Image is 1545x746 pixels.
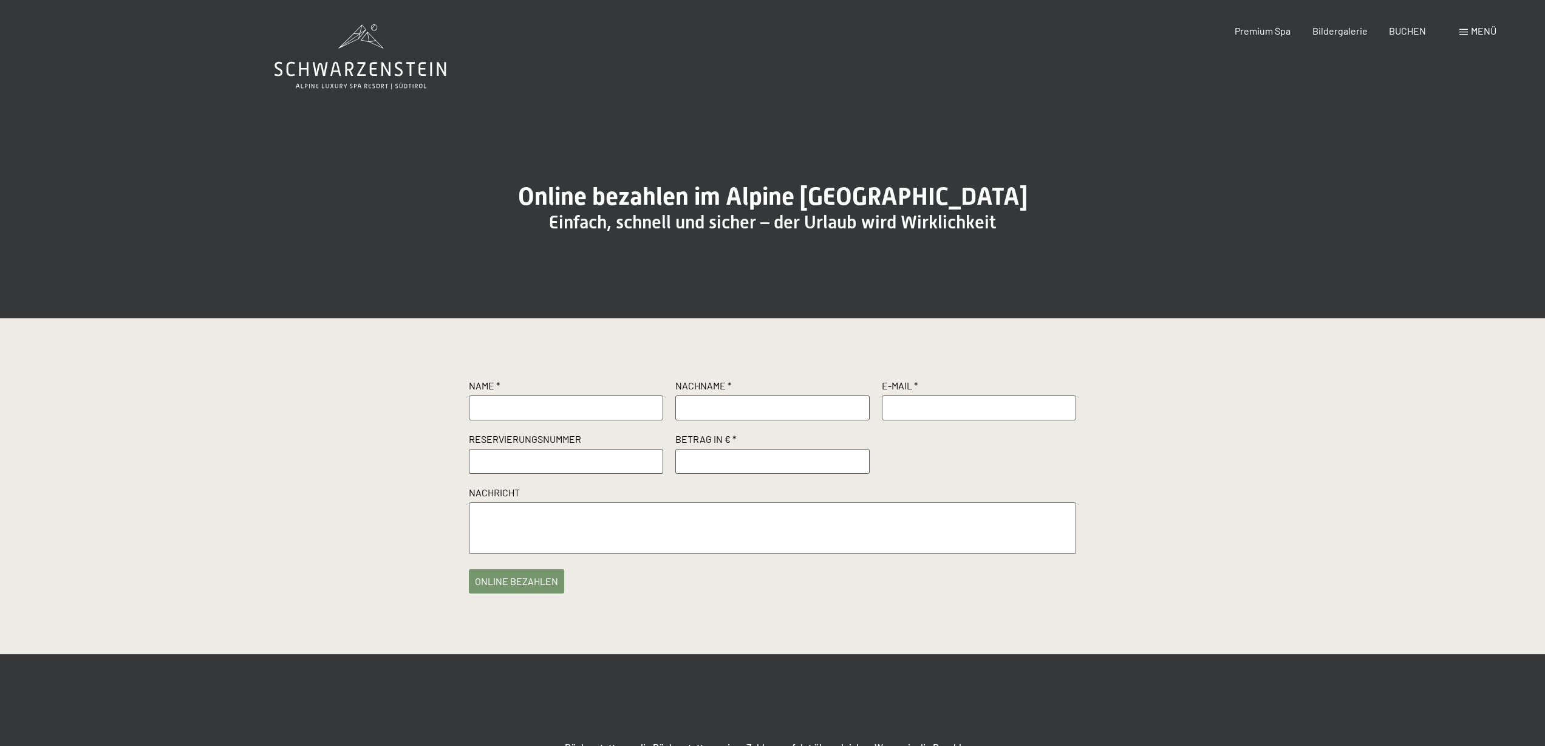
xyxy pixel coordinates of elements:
label: Nachricht [469,486,1076,502]
span: Einfach, schnell und sicher – der Urlaub wird Wirklichkeit [549,211,996,233]
label: Betrag in € * [675,433,870,449]
span: Menü [1471,25,1496,36]
label: Nachname * [675,379,870,395]
button: online bezahlen [469,569,564,594]
label: Name * [469,379,663,395]
label: Reservierungsnummer [469,433,663,449]
span: Online bezahlen im Alpine [GEOGRAPHIC_DATA] [518,182,1028,211]
label: E-Mail * [882,379,1076,395]
a: Premium Spa [1235,25,1291,36]
a: BUCHEN [1389,25,1426,36]
a: Bildergalerie [1312,25,1368,36]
